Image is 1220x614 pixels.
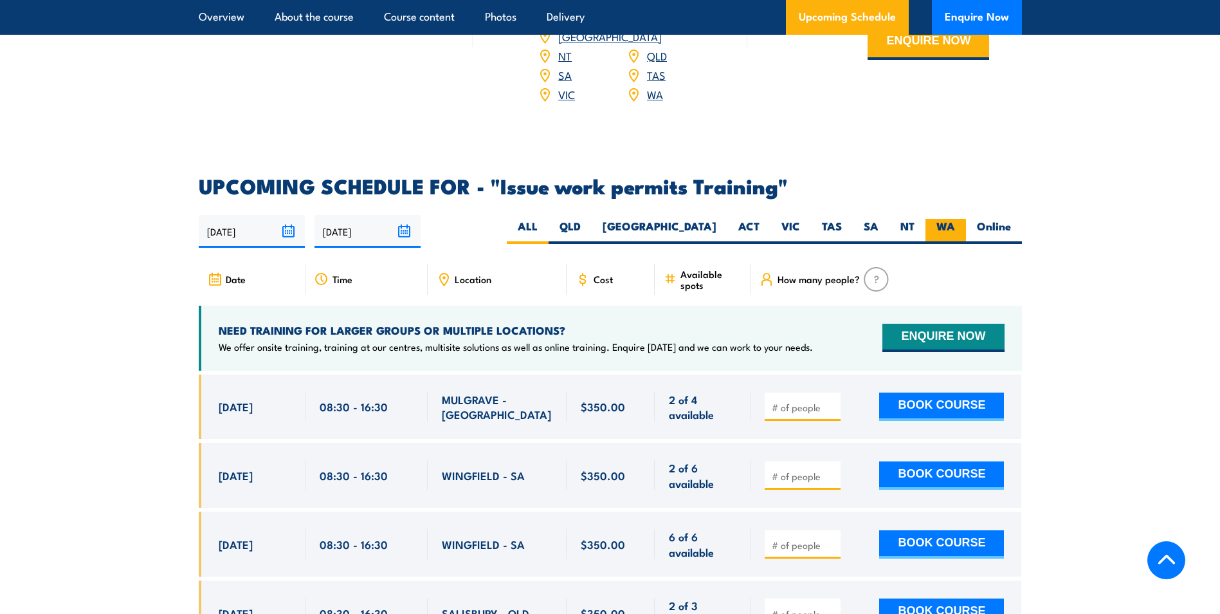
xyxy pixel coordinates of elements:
span: 2 of 6 available [669,460,736,490]
span: 08:30 - 16:30 [320,468,388,483]
span: 6 of 6 available [669,529,736,559]
h2: UPCOMING SCHEDULE FOR - "Issue work permits Training" [199,176,1022,194]
span: MULGRAVE - [GEOGRAPHIC_DATA] [442,392,552,422]
button: BOOK COURSE [879,393,1004,421]
label: TAS [811,219,853,244]
span: 08:30 - 16:30 [320,537,388,552]
input: # of people [772,401,836,414]
button: BOOK COURSE [879,530,1004,559]
label: QLD [549,219,592,244]
a: TAS [647,67,666,82]
label: NT [889,219,925,244]
span: Available spots [680,268,742,290]
input: # of people [772,539,836,552]
span: [DATE] [219,537,253,552]
span: [DATE] [219,468,253,483]
label: ACT [727,219,770,244]
span: [DATE] [219,399,253,414]
a: NT [558,48,572,63]
input: # of people [772,470,836,483]
label: WA [925,219,966,244]
input: From date [199,215,305,248]
a: WA [647,86,663,102]
label: ALL [507,219,549,244]
span: Time [332,274,352,284]
span: Cost [594,274,613,284]
span: $350.00 [581,537,625,552]
span: 08:30 - 16:30 [320,399,388,414]
a: [GEOGRAPHIC_DATA] [558,28,662,44]
button: BOOK COURSE [879,461,1004,490]
span: $350.00 [581,399,625,414]
button: ENQUIRE NOW [868,25,989,60]
span: WINGFIELD - SA [442,537,525,552]
label: SA [853,219,889,244]
input: To date [314,215,421,248]
p: We offer onsite training, training at our centres, multisite solutions as well as online training... [219,340,813,353]
button: ENQUIRE NOW [882,324,1004,352]
a: SA [558,67,572,82]
span: Location [455,274,491,284]
span: Date [226,274,246,284]
span: WINGFIELD - SA [442,468,525,483]
span: $350.00 [581,468,625,483]
label: Online [966,219,1022,244]
a: QLD [647,48,667,63]
label: VIC [770,219,811,244]
span: 2 of 4 available [669,392,736,422]
label: [GEOGRAPHIC_DATA] [592,219,727,244]
h4: NEED TRAINING FOR LARGER GROUPS OR MULTIPLE LOCATIONS? [219,323,813,337]
span: How many people? [778,274,860,284]
a: VIC [558,86,575,102]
